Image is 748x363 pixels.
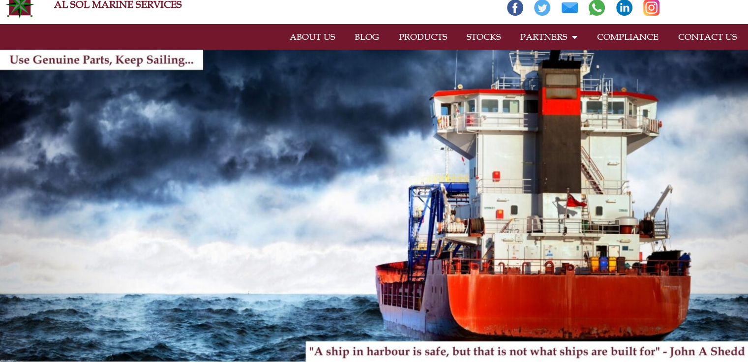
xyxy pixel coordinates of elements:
[345,26,389,48] a: BLOG
[389,26,457,48] a: PRODUCTS
[280,26,345,48] a: ABOUT US
[510,26,587,48] a: PARTNERS
[668,26,747,48] a: CONTACT US
[587,26,668,48] a: COMPLIANCE
[457,26,510,48] a: STOCKS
